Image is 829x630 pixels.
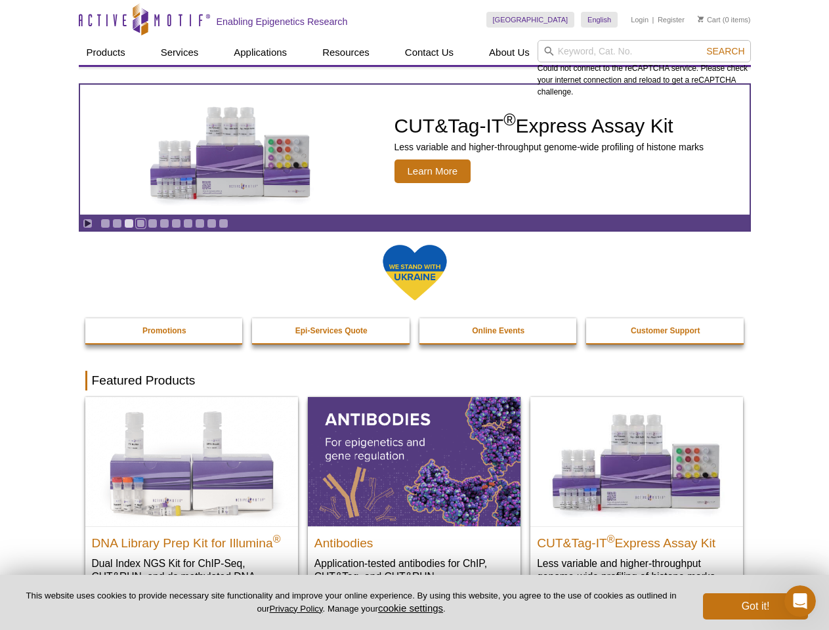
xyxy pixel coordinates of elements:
p: This website uses cookies to provide necessary site functionality and improve your online experie... [21,590,681,615]
a: Go to slide 11 [219,219,228,228]
a: Resources [314,40,377,65]
a: CUT&Tag-IT Express Assay Kit CUT&Tag-IT®Express Assay Kit Less variable and higher-throughput gen... [80,85,750,215]
p: Application-tested antibodies for ChIP, CUT&Tag, and CUT&RUN. [314,556,514,583]
p: Less variable and higher-throughput genome-wide profiling of histone marks​. [537,556,736,583]
li: | [652,12,654,28]
span: Learn More [394,159,471,183]
a: English [581,12,618,28]
a: Go to slide 9 [195,219,205,228]
sup: ® [607,533,615,544]
article: CUT&Tag-IT Express Assay Kit [80,85,750,215]
iframe: Intercom live chat [784,585,816,617]
a: About Us [481,40,538,65]
a: Go to slide 6 [159,219,169,228]
a: CUT&Tag-IT® Express Assay Kit CUT&Tag-IT®Express Assay Kit Less variable and higher-throughput ge... [530,397,743,596]
h2: Antibodies [314,530,514,550]
h2: DNA Library Prep Kit for Illumina [92,530,291,550]
a: [GEOGRAPHIC_DATA] [486,12,575,28]
a: Contact Us [397,40,461,65]
strong: Epi-Services Quote [295,326,368,335]
p: Dual Index NGS Kit for ChIP-Seq, CUT&RUN, and ds methylated DNA assays. [92,556,291,597]
a: Register [658,15,685,24]
button: Got it! [703,593,808,619]
a: Go to slide 8 [183,219,193,228]
a: Promotions [85,318,244,343]
a: Go to slide 1 [100,219,110,228]
a: Toggle autoplay [83,219,93,228]
a: Go to slide 5 [148,219,158,228]
a: Epi-Services Quote [252,318,411,343]
sup: ® [273,533,281,544]
input: Keyword, Cat. No. [538,40,751,62]
img: All Antibodies [308,397,521,526]
a: Go to slide 7 [171,219,181,228]
button: Search [702,45,748,57]
a: DNA Library Prep Kit for Illumina DNA Library Prep Kit for Illumina® Dual Index NGS Kit for ChIP-... [85,397,298,609]
a: Online Events [419,318,578,343]
a: Go to slide 3 [124,219,134,228]
a: Go to slide 10 [207,219,217,228]
a: Customer Support [586,318,745,343]
a: Cart [698,15,721,24]
strong: Online Events [472,326,524,335]
h2: Enabling Epigenetics Research [217,16,348,28]
img: CUT&Tag-IT Express Assay Kit [122,77,339,222]
strong: Promotions [142,326,186,335]
a: Privacy Policy [269,604,322,614]
a: Applications [226,40,295,65]
h2: Featured Products [85,371,744,390]
a: Go to slide 4 [136,219,146,228]
strong: Customer Support [631,326,700,335]
a: All Antibodies Antibodies Application-tested antibodies for ChIP, CUT&Tag, and CUT&RUN. [308,397,521,596]
img: We Stand With Ukraine [382,243,448,302]
h2: CUT&Tag-IT Express Assay Kit [537,530,736,550]
p: Less variable and higher-throughput genome-wide profiling of histone marks [394,141,704,153]
a: Login [631,15,648,24]
button: cookie settings [378,602,443,614]
a: Services [153,40,207,65]
h2: CUT&Tag-IT Express Assay Kit [394,116,704,136]
sup: ® [503,110,515,129]
img: DNA Library Prep Kit for Illumina [85,397,298,526]
span: Search [706,46,744,56]
img: CUT&Tag-IT® Express Assay Kit [530,397,743,526]
a: Go to slide 2 [112,219,122,228]
li: (0 items) [698,12,751,28]
img: Your Cart [698,16,704,22]
div: Could not connect to the reCAPTCHA service. Please check your internet connection and reload to g... [538,40,751,98]
a: Products [79,40,133,65]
